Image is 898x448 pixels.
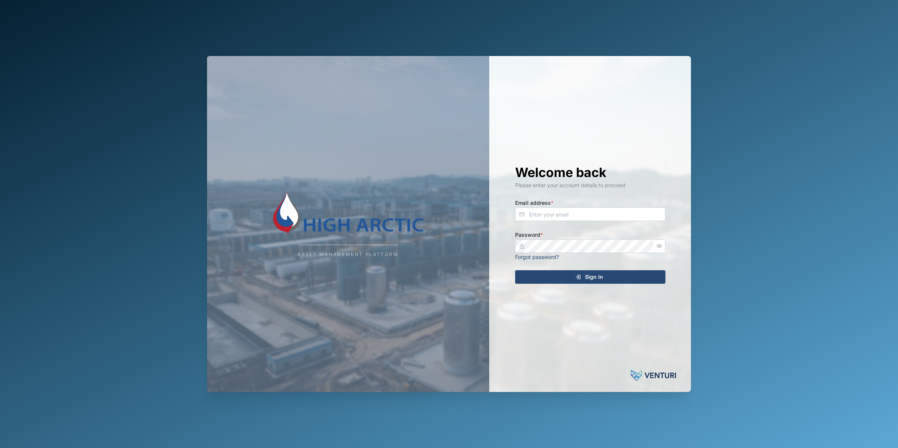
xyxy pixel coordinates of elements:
[515,164,665,181] h1: Welcome back
[273,190,423,235] img: Company Logo
[515,207,665,221] input: Enter your email
[515,270,665,284] button: Sign In
[515,231,543,239] label: Password
[631,368,676,383] img: Venturi
[585,271,603,283] span: Sign In
[515,181,665,189] div: Please enter your account details to proceed
[298,251,399,258] div: Asset Management Platform
[515,254,559,260] a: Forgot password?
[515,199,553,207] label: Email address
